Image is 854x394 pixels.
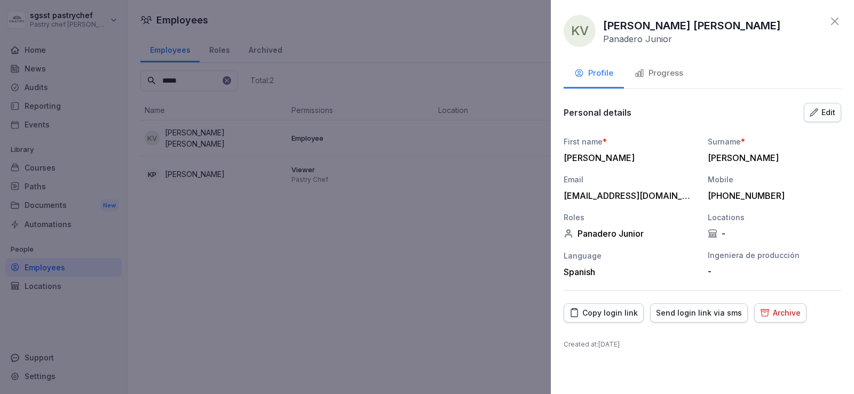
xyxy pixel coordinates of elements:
[810,107,835,118] div: Edit
[635,67,683,79] div: Progress
[708,266,836,277] div: -
[708,190,836,201] div: [PHONE_NUMBER]
[564,152,692,163] div: [PERSON_NAME]
[564,228,697,239] div: Panadero Junior
[754,303,806,323] button: Archive
[760,307,801,319] div: Archive
[708,174,841,185] div: Mobile
[624,60,694,89] button: Progress
[564,136,697,147] div: First name
[656,307,742,319] div: Send login link via sms
[708,250,841,261] div: Ingeniera de producción
[564,190,692,201] div: [EMAIL_ADDRESS][DOMAIN_NAME]
[564,212,697,223] div: Roles
[804,103,841,122] button: Edit
[564,267,697,277] div: Spanish
[564,250,697,261] div: Language
[570,307,638,319] div: Copy login link
[603,34,672,44] p: Panadero Junior
[564,303,644,323] button: Copy login link
[650,303,748,323] button: Send login link via sms
[564,340,841,349] p: Created at : [DATE]
[564,60,624,89] button: Profile
[564,107,631,118] p: Personal details
[603,18,781,34] p: [PERSON_NAME] [PERSON_NAME]
[564,174,697,185] div: Email
[708,152,836,163] div: [PERSON_NAME]
[708,228,841,239] div: -
[708,136,841,147] div: Surname
[574,67,613,79] div: Profile
[564,15,596,47] div: KV
[708,212,841,223] div: Locations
